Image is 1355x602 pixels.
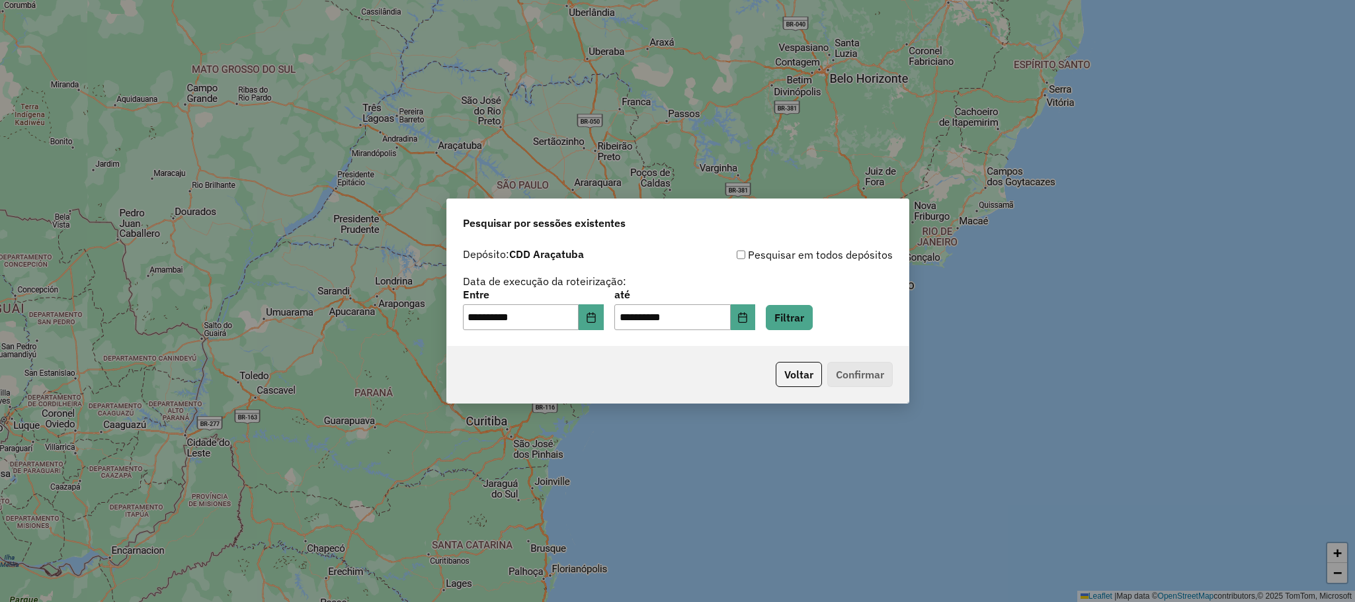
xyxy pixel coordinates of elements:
[463,215,626,231] span: Pesquisar por sessões existentes
[766,305,813,330] button: Filtrar
[463,286,604,302] label: Entre
[678,247,893,263] div: Pesquisar em todos depósitos
[579,304,604,331] button: Choose Date
[509,247,584,261] strong: CDD Araçatuba
[463,246,584,262] label: Depósito:
[731,304,756,331] button: Choose Date
[776,362,822,387] button: Voltar
[614,286,755,302] label: até
[463,273,626,289] label: Data de execução da roteirização:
